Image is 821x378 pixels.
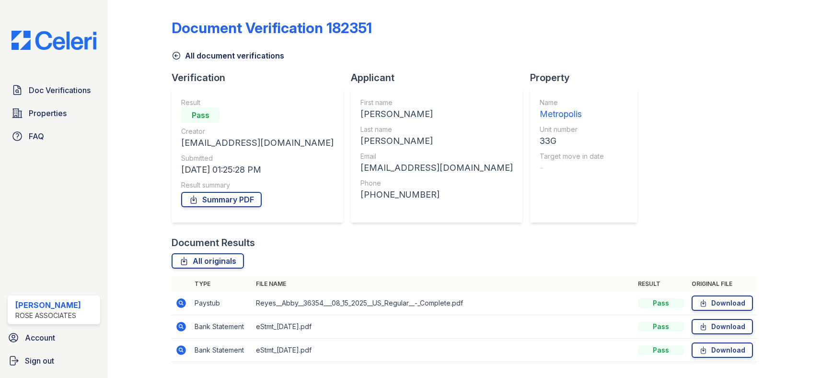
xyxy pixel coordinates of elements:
[540,134,604,148] div: 33G
[351,71,530,84] div: Applicant
[360,161,513,175] div: [EMAIL_ADDRESS][DOMAIN_NAME]
[634,276,688,292] th: Result
[181,136,334,150] div: [EMAIL_ADDRESS][DOMAIN_NAME]
[181,192,262,207] a: Summary PDF
[360,125,513,134] div: Last name
[360,152,513,161] div: Email
[8,104,100,123] a: Properties
[8,127,100,146] a: FAQ
[638,298,684,308] div: Pass
[252,315,634,339] td: eStmt_[DATE].pdf
[4,328,104,347] a: Account
[252,292,634,315] td: Reyes__Abby__36354___08_15_2025__US_Regular__-_Complete.pdf
[638,322,684,331] div: Pass
[360,188,513,201] div: [PHONE_NUMBER]
[540,98,604,107] div: Name
[181,127,334,136] div: Creator
[252,276,634,292] th: File name
[540,152,604,161] div: Target move in date
[191,315,252,339] td: Bank Statement
[172,236,255,249] div: Document Results
[540,125,604,134] div: Unit number
[181,163,334,177] div: [DATE] 01:25:28 PM
[4,351,104,370] a: Sign out
[15,311,81,320] div: Rose Associates
[360,98,513,107] div: First name
[181,98,334,107] div: Result
[540,98,604,121] a: Name Metropolis
[172,19,372,36] div: Document Verification 182351
[29,84,91,96] span: Doc Verifications
[172,50,284,61] a: All document verifications
[29,107,67,119] span: Properties
[181,180,334,190] div: Result summary
[692,319,753,334] a: Download
[191,276,252,292] th: Type
[181,107,220,123] div: Pass
[540,107,604,121] div: Metropolis
[172,253,244,269] a: All originals
[252,339,634,362] td: eStmt_[DATE].pdf
[360,107,513,121] div: [PERSON_NAME]
[181,154,334,163] div: Submitted
[191,292,252,315] td: Paystub
[360,134,513,148] div: [PERSON_NAME]
[25,355,54,366] span: Sign out
[15,299,81,311] div: [PERSON_NAME]
[688,276,757,292] th: Original file
[172,71,351,84] div: Verification
[638,345,684,355] div: Pass
[692,295,753,311] a: Download
[29,130,44,142] span: FAQ
[360,178,513,188] div: Phone
[530,71,645,84] div: Property
[540,161,604,175] div: -
[4,31,104,50] img: CE_Logo_Blue-a8612792a0a2168367f1c8372b55b34899dd931a85d93a1a3d3e32e68fde9ad4.png
[692,343,753,358] a: Download
[8,81,100,100] a: Doc Verifications
[25,332,55,343] span: Account
[191,339,252,362] td: Bank Statement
